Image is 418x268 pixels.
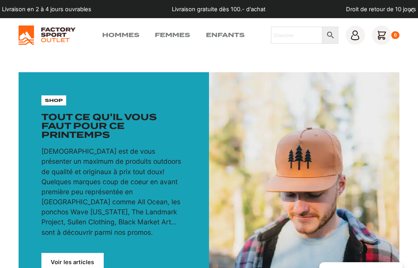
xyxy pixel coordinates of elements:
a: Hommes [102,31,139,40]
input: Chercher [271,27,322,44]
img: Factory Sport Outlet [19,25,75,45]
p: Livraison en 2 à 4 jours ouvrables [2,5,91,14]
h1: Tout ce qu'il vous faut pour ce printemps [41,113,186,139]
p: Droit de retour de 10 jours [346,5,416,14]
a: Femmes [155,31,190,40]
div: 0 [391,31,399,39]
p: Livraison gratuite dès 100.- d'achat [172,5,266,14]
button: dismiss [404,4,418,17]
p: shop [45,97,63,104]
p: [DEMOGRAPHIC_DATA] est de vous présenter un maximum de produits outdoors de qualité et originaux ... [41,146,186,237]
a: Enfants [206,31,245,40]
